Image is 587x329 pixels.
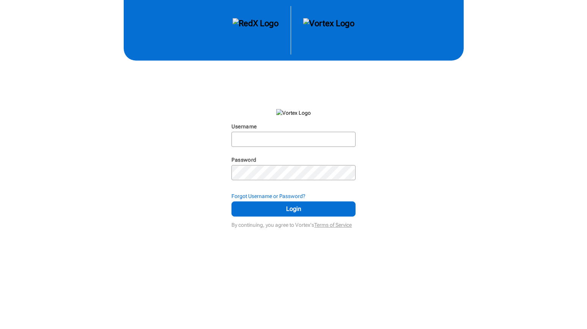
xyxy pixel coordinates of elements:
div: By continuing, you agree to Vortex's [231,218,355,229]
div: Forgot Username or Password? [231,192,355,200]
label: Password [231,157,256,163]
button: Login [231,201,355,217]
span: Login [241,204,346,214]
label: Username [231,123,257,129]
img: Vortex Logo [303,18,354,42]
a: Terms of Service [314,222,352,228]
strong: Forgot Username or Password? [231,193,305,199]
img: RedX Logo [233,18,279,42]
img: Vortex Logo [276,109,311,117]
